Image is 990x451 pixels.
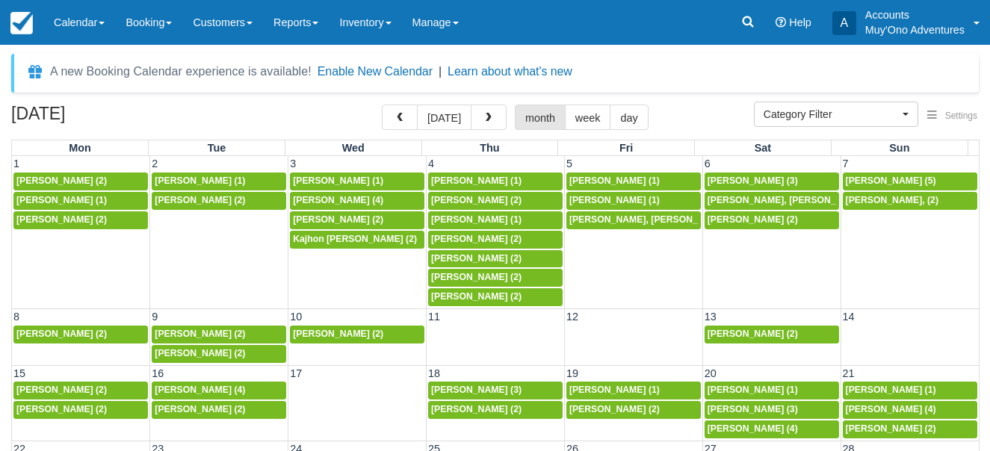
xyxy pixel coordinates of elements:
[703,158,712,169] span: 6
[569,214,741,225] span: [PERSON_NAME], [PERSON_NAME] (2)
[708,195,879,205] span: [PERSON_NAME], [PERSON_NAME] (2)
[566,401,701,419] a: [PERSON_NAME] (2)
[843,172,977,190] a: [PERSON_NAME] (5)
[448,65,572,78] a: Learn about what's new
[705,326,839,343] a: [PERSON_NAME] (2)
[288,158,297,169] span: 3
[13,192,148,210] a: [PERSON_NAME] (1)
[13,326,148,343] a: [PERSON_NAME] (2)
[431,404,522,414] span: [PERSON_NAME] (2)
[705,420,839,438] a: [PERSON_NAME] (4)
[439,65,442,78] span: |
[428,192,563,210] a: [PERSON_NAME] (2)
[152,326,286,343] a: [PERSON_NAME] (2)
[428,288,563,306] a: [PERSON_NAME] (2)
[569,404,660,414] span: [PERSON_NAME] (2)
[290,231,424,249] a: Kajhon [PERSON_NAME] (2)
[50,63,312,81] div: A new Booking Calendar experience is available!
[610,105,648,130] button: day
[789,16,811,28] span: Help
[566,211,701,229] a: [PERSON_NAME], [PERSON_NAME] (2)
[776,17,786,28] i: Help
[13,382,148,399] a: [PERSON_NAME] (2)
[764,107,899,122] span: Category Filter
[152,401,286,419] a: [PERSON_NAME] (2)
[566,172,701,190] a: [PERSON_NAME] (1)
[565,158,574,169] span: 5
[208,142,226,154] span: Tue
[515,105,566,130] button: month
[12,158,21,169] span: 1
[428,382,563,399] a: [PERSON_NAME] (3)
[832,11,856,35] div: A
[155,404,245,414] span: [PERSON_NAME] (2)
[708,385,798,395] span: [PERSON_NAME] (1)
[569,175,660,186] span: [PERSON_NAME] (1)
[846,195,938,205] span: [PERSON_NAME], (2)
[705,192,839,210] a: [PERSON_NAME], [PERSON_NAME] (2)
[155,385,245,395] span: [PERSON_NAME] (4)
[155,195,245,205] span: [PERSON_NAME] (2)
[150,158,159,169] span: 2
[427,158,436,169] span: 4
[152,192,286,210] a: [PERSON_NAME] (2)
[13,211,148,229] a: [PERSON_NAME] (2)
[69,142,91,154] span: Mon
[428,231,563,249] a: [PERSON_NAME] (2)
[843,192,977,210] a: [PERSON_NAME], (2)
[16,329,107,339] span: [PERSON_NAME] (2)
[846,404,936,414] span: [PERSON_NAME] (4)
[290,172,424,190] a: [PERSON_NAME] (1)
[480,142,499,154] span: Thu
[843,401,977,419] a: [PERSON_NAME] (4)
[13,172,148,190] a: [PERSON_NAME] (2)
[16,385,107,395] span: [PERSON_NAME] (2)
[841,367,856,379] span: 21
[566,382,701,399] a: [PERSON_NAME] (1)
[13,401,148,419] a: [PERSON_NAME] (2)
[150,311,159,323] span: 9
[431,253,522,264] span: [PERSON_NAME] (2)
[918,105,986,127] button: Settings
[288,311,303,323] span: 10
[155,175,245,186] span: [PERSON_NAME] (1)
[290,326,424,343] a: [PERSON_NAME] (2)
[16,175,107,186] span: [PERSON_NAME] (2)
[152,345,286,363] a: [PERSON_NAME] (2)
[428,250,563,268] a: [PERSON_NAME] (2)
[566,192,701,210] a: [PERSON_NAME] (1)
[889,142,909,154] span: Sun
[155,329,245,339] span: [PERSON_NAME] (2)
[152,382,286,399] a: [PERSON_NAME] (4)
[428,269,563,287] a: [PERSON_NAME] (2)
[565,105,611,130] button: week
[16,404,107,414] span: [PERSON_NAME] (2)
[431,385,522,395] span: [PERSON_NAME] (3)
[565,311,580,323] span: 12
[569,195,660,205] span: [PERSON_NAME] (1)
[708,329,798,339] span: [PERSON_NAME] (2)
[417,105,471,130] button: [DATE]
[846,175,936,186] span: [PERSON_NAME] (5)
[843,420,977,438] a: [PERSON_NAME] (2)
[293,214,383,225] span: [PERSON_NAME] (2)
[708,404,798,414] span: [PERSON_NAME] (3)
[12,367,27,379] span: 15
[155,348,245,358] span: [PERSON_NAME] (2)
[150,367,165,379] span: 16
[16,214,107,225] span: [PERSON_NAME] (2)
[841,311,856,323] span: 14
[11,105,200,132] h2: [DATE]
[427,311,442,323] span: 11
[431,195,522,205] span: [PERSON_NAME] (2)
[708,214,798,225] span: [PERSON_NAME] (2)
[708,423,798,434] span: [PERSON_NAME] (4)
[703,311,718,323] span: 13
[865,22,965,37] p: Muy'Ono Adventures
[619,142,633,154] span: Fri
[865,7,965,22] p: Accounts
[431,175,522,186] span: [PERSON_NAME] (1)
[705,211,839,229] a: [PERSON_NAME] (2)
[290,192,424,210] a: [PERSON_NAME] (4)
[565,367,580,379] span: 19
